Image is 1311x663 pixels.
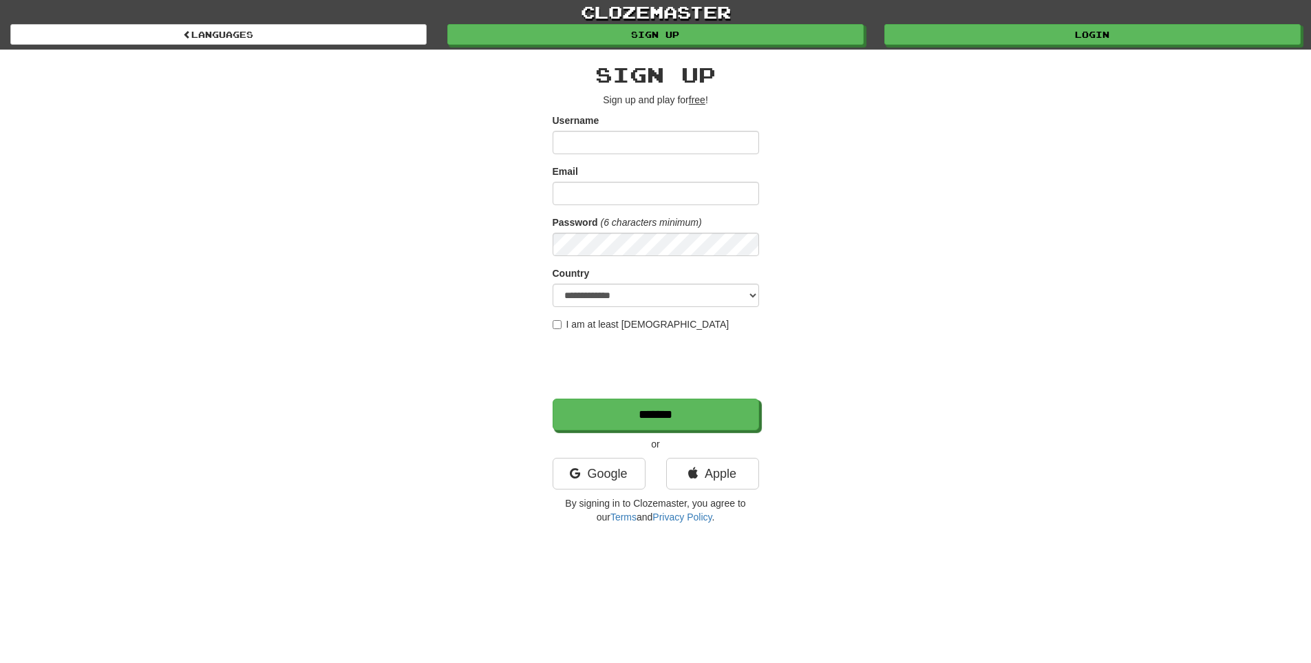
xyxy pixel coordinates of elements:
[884,24,1301,45] a: Login
[553,496,759,524] p: By signing in to Clozemaster, you agree to our and .
[652,512,712,523] a: Privacy Policy
[689,94,705,105] u: free
[553,317,729,331] label: I am at least [DEMOGRAPHIC_DATA]
[601,217,702,228] em: (6 characters minimum)
[553,63,759,86] h2: Sign up
[553,338,762,392] iframe: reCAPTCHA
[553,266,590,280] label: Country
[610,512,637,523] a: Terms
[553,93,759,107] p: Sign up and play for !
[666,458,759,490] a: Apple
[10,24,427,45] a: Languages
[553,458,646,490] a: Google
[553,437,759,451] p: or
[553,215,598,229] label: Password
[553,114,599,127] label: Username
[447,24,864,45] a: Sign up
[553,165,578,178] label: Email
[553,320,562,329] input: I am at least [DEMOGRAPHIC_DATA]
